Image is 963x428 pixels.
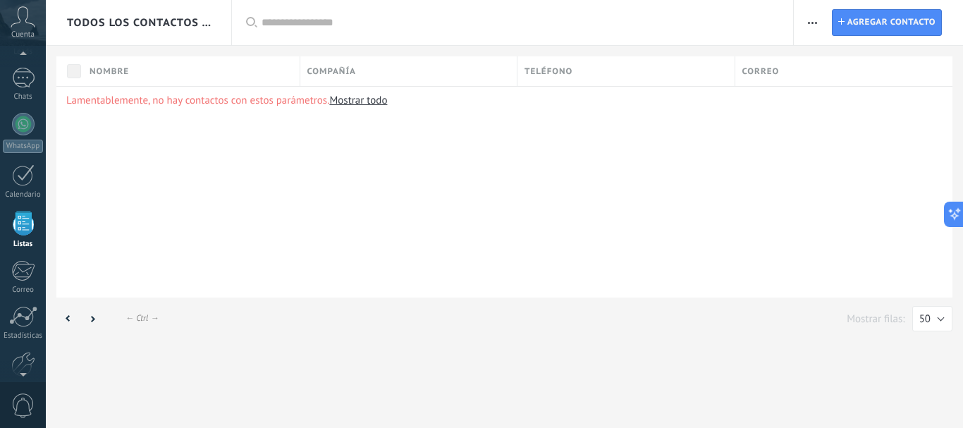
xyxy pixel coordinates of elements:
a: Agregar contacto [832,9,942,36]
button: 50 [912,306,952,331]
span: Cuenta [11,30,35,39]
span: Teléfono [525,65,572,78]
span: 50 [919,312,931,326]
div: Listas [3,240,44,249]
p: Lamentablemente, no hay contactos con estos parámetros. [66,94,943,107]
button: Más [802,9,823,36]
div: WhatsApp [3,140,43,153]
div: Estadísticas [3,331,44,341]
div: Calendario [3,190,44,200]
div: Chats [3,92,44,102]
span: Correo [742,65,780,78]
span: Agregar contacto [847,10,936,35]
span: Todos los contactos y empresas [67,16,211,30]
span: Compañía [307,65,356,78]
div: ← Ctrl → [125,313,159,324]
span: Nombre [90,65,129,78]
p: Mostrar filas: [847,312,904,326]
div: Correo [3,286,44,295]
a: Mostrar todo [329,94,387,107]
